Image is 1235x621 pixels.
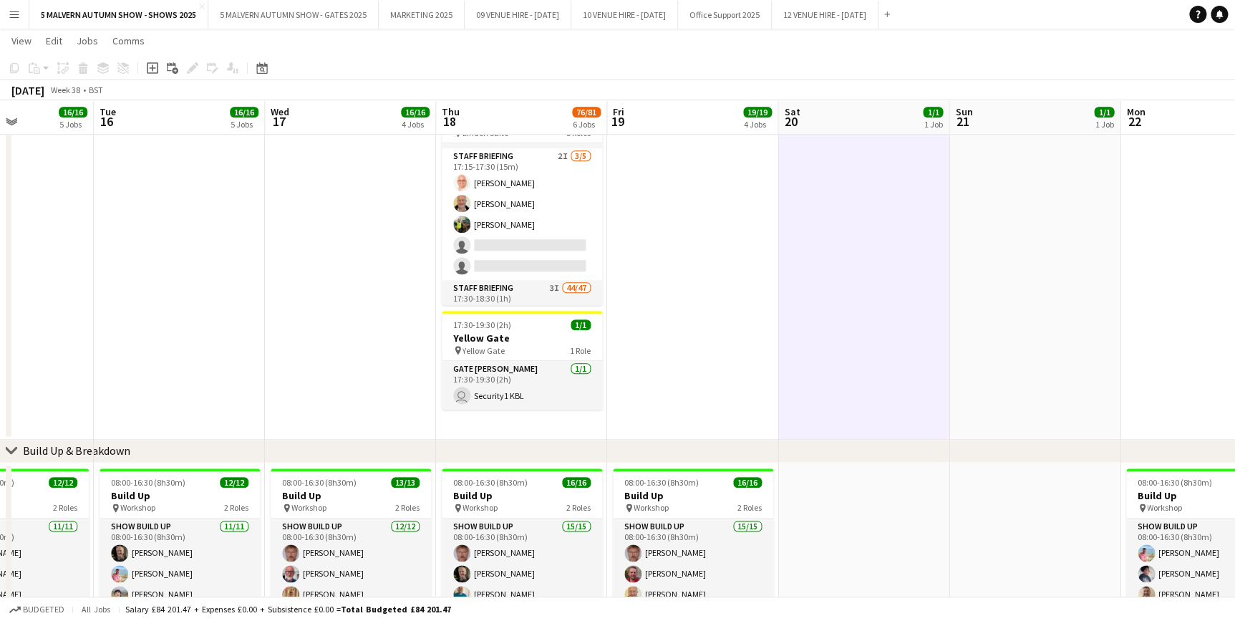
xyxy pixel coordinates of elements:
span: Edit [46,34,62,47]
button: 12 VENUE HIRE - [DATE] [772,1,878,29]
a: Edit [40,32,68,50]
span: Total Budgeted £84 201.47 [341,604,451,615]
span: Budgeted [23,605,64,615]
button: Budgeted [7,602,67,617]
div: BST [89,85,103,95]
div: [DATE] [11,83,44,97]
button: MARKETING 2025 [379,1,465,29]
button: 09 VENUE HIRE - [DATE] [465,1,571,29]
button: 5 MALVERN AUTUMN SHOW - SHOWS 2025 [29,1,208,29]
a: View [6,32,37,50]
button: 5 MALVERN AUTUMN SHOW - GATES 2025 [208,1,379,29]
span: Jobs [77,34,98,47]
button: 10 VENUE HIRE - [DATE] [571,1,678,29]
span: View [11,34,32,47]
span: All jobs [79,604,113,615]
span: Week 38 [47,85,83,95]
button: Office Support 2025 [678,1,772,29]
a: Jobs [71,32,104,50]
div: Salary £84 201.47 + Expenses £0.00 + Subsistence £0.00 = [125,604,451,615]
div: Build Up & Breakdown [23,443,130,458]
span: Comms [112,34,145,47]
a: Comms [107,32,150,50]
